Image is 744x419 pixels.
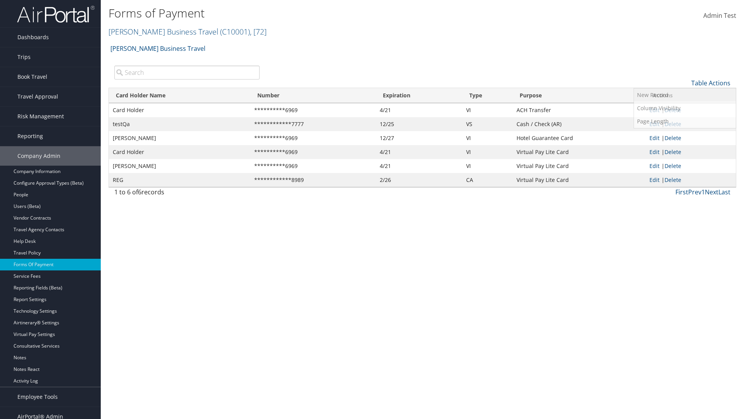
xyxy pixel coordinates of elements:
[17,5,95,23] img: airportal-logo.png
[17,146,60,166] span: Company Admin
[17,87,58,106] span: Travel Approval
[17,126,43,146] span: Reporting
[17,47,31,67] span: Trips
[17,28,49,47] span: Dashboards
[634,115,736,128] a: Page Length
[634,88,736,102] a: New Record
[17,387,58,407] span: Employee Tools
[634,102,736,115] a: Column Visibility
[17,67,47,87] span: Book Travel
[17,107,64,126] span: Risk Management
